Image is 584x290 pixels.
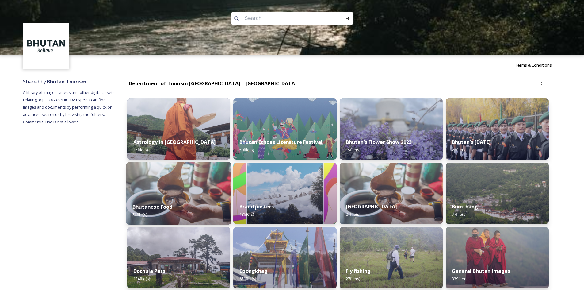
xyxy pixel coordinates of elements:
[340,98,443,160] img: Bhutan%2520Flower%2520Show2.jpg
[446,98,549,160] img: Bhutan%2520National%2520Day10.jpg
[346,203,397,210] strong: [GEOGRAPHIC_DATA]
[452,139,491,145] strong: Bhutan's [DATE]
[127,227,230,288] img: 2022-10-01%252011.41.43.jpg
[133,268,165,274] strong: Dochula Pass
[452,211,466,217] span: 77 file(s)
[133,276,150,281] span: 134 file(s)
[346,211,360,217] span: 21 file(s)
[242,12,326,25] input: Search
[340,163,443,224] img: Bumdeling%2520090723%2520by%2520Amp%2520Sripimanwat-4%25202.jpg
[452,268,510,274] strong: General Bhutan Images
[346,276,360,281] span: 27 file(s)
[452,147,466,153] span: 22 file(s)
[127,98,230,160] img: _SCH1465.jpg
[239,276,256,281] span: 650 file(s)
[126,162,231,225] img: Bumdeling%2520090723%2520by%2520Amp%2520Sripimanwat-4.jpg
[239,203,274,210] strong: Brand posters
[239,139,323,145] strong: Bhutan Echoes Literature Festival
[233,98,336,160] img: Bhutan%2520Echoes7.jpg
[133,147,148,153] span: 15 file(s)
[340,227,443,288] img: by%2520Ugyen%2520Wangchuk14.JPG
[233,227,336,288] img: Festival%2520Header.jpg
[346,139,412,145] strong: Bhutan's Flower Show 2023
[239,268,268,274] strong: Dzongkhag
[233,163,336,224] img: Bhutan_Believe_800_1000_4.jpg
[132,212,147,217] span: 56 file(s)
[132,203,173,210] strong: Bhutanese Food
[133,139,216,145] strong: Astrology in [GEOGRAPHIC_DATA]
[24,24,68,68] img: BT_Logo_BB_Lockup_CMYK_High%2520Res.jpg
[452,203,478,210] strong: Bumthang
[446,163,549,224] img: Bumthang%2520180723%2520by%2520Amp%2520Sripimanwat-20.jpg
[239,147,254,153] span: 50 file(s)
[446,227,549,288] img: MarcusWestbergBhutanHiRes-23.jpg
[452,276,468,281] span: 339 file(s)
[346,268,371,274] strong: Fly fishing
[346,147,360,153] span: 15 file(s)
[239,211,254,217] span: 18 file(s)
